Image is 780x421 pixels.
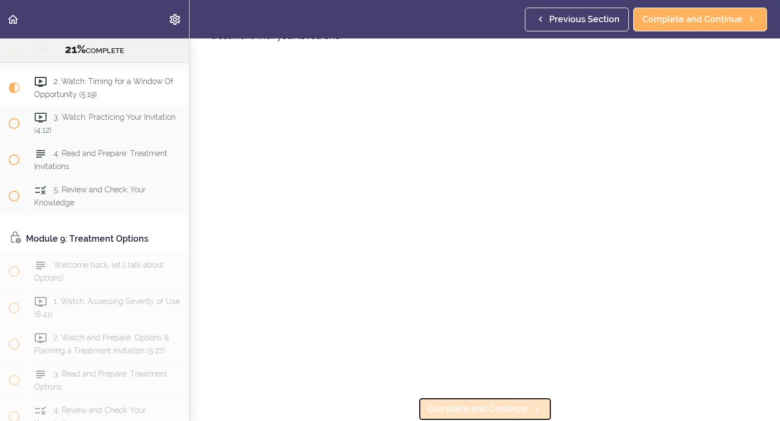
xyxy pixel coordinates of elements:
span: 2. Watch and Prepare: Options & Planning a Treatment Invitation (5:27) [34,333,169,354]
a: Complete and Continue [633,8,767,31]
span: 1. Watch: Assessing Severity of Use (6:41) [34,297,180,318]
iframe: Video Player [211,72,758,380]
a: Previous Section [525,8,629,31]
span: Welcome back, let's talk about Options! [34,261,164,282]
span: 5. Review and Check: Your Knowledge [34,186,146,207]
a: Complete and Continue [418,397,552,421]
span: Previous Section [549,13,620,26]
span: 4. Read and Prepare: Treatment Invitations [34,150,167,171]
span: 2. Watch: Timing for a Window Of Opportunity (5:19) [34,77,173,99]
div: COMPLETE [14,43,175,57]
span: Complete and Continue [642,13,743,26]
span: 3. Read and Prepare: Treatment Options [34,370,167,391]
svg: Settings Menu [168,13,181,26]
span: 3. Watch: Practicing Your Invitation (4:12) [34,113,175,134]
svg: Back to course curriculum [6,13,19,26]
span: Complete and Continue [427,403,528,416]
span: 21% [65,43,86,56]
